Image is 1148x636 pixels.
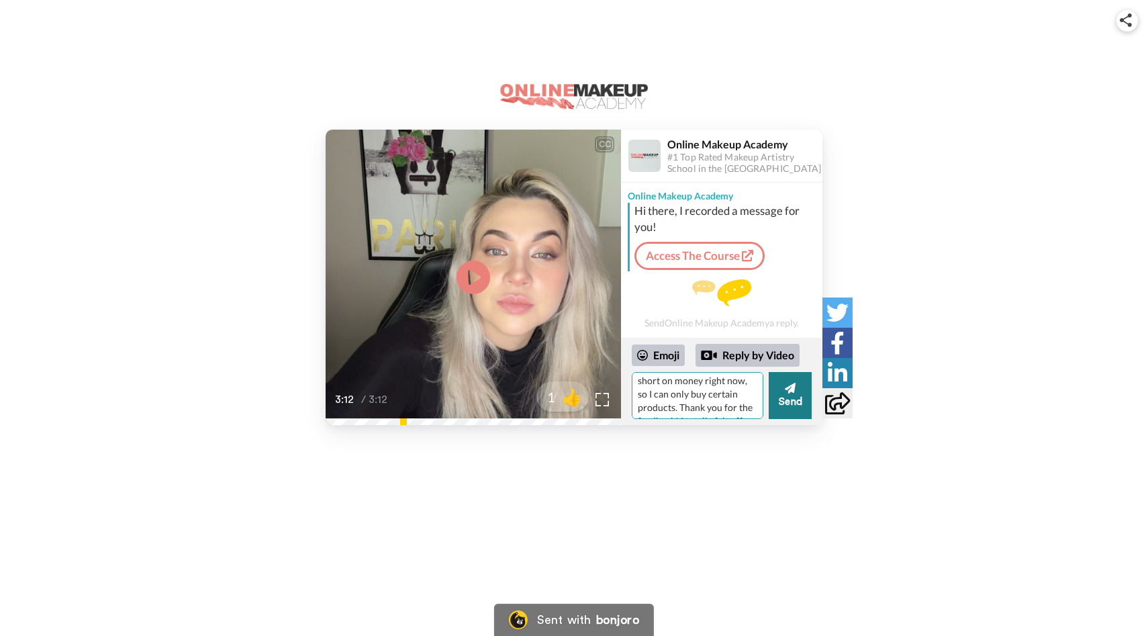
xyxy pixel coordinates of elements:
textarea: I did not have the exact product on hand for the eyelashes and brows, so I opted for Aquaphor. I'... [632,372,763,419]
a: Access The Course [634,242,765,270]
span: 1 [536,388,555,406]
div: Hi there, I recorded a message for you! [634,203,819,235]
span: 3:12 [369,392,392,408]
img: logo [500,84,648,109]
img: message.svg [692,279,751,306]
div: Online Makeup Academy [621,183,822,203]
div: Online Makeup Academy [667,138,822,150]
div: Send Online Makeup Academy a reply. [621,277,822,331]
button: Send [769,372,812,419]
span: 3:12 [335,392,358,408]
span: 👍 [555,386,589,408]
div: CC [596,138,613,151]
span: / [361,392,366,408]
div: Reply by Video [696,344,800,367]
div: Emoji [632,345,685,366]
img: Profile Image [628,140,661,172]
img: ic_share.svg [1120,13,1132,27]
div: #1 Top Rated Makeup Artistry School in the [GEOGRAPHIC_DATA] [667,152,822,175]
div: Reply by Video [701,347,717,363]
button: 1👍 [536,381,589,412]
